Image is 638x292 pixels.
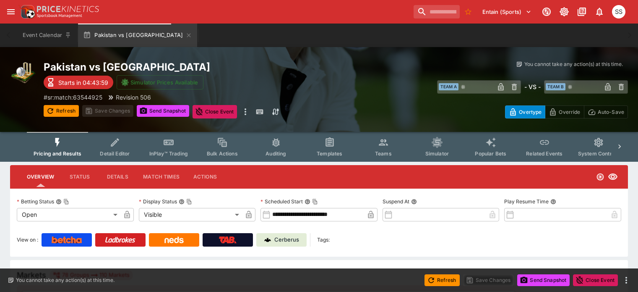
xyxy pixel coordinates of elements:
button: Scheduled StartCopy To Clipboard [305,199,310,205]
div: Visible [139,208,242,221]
button: Copy To Clipboard [63,199,69,205]
span: System Controls [578,150,619,157]
button: more [240,105,250,118]
div: Open [17,208,120,221]
img: PriceKinetics Logo [18,3,35,20]
button: Overview [20,167,61,187]
img: Neds [164,237,183,243]
button: Override [545,105,584,118]
p: Overtype [519,108,542,116]
div: Event type filters [27,132,611,162]
button: more [621,275,631,285]
img: Cerberus [264,237,271,243]
p: Copy To Clipboard [44,93,102,102]
button: No Bookmarks [461,5,475,18]
button: Copy To Clipboard [312,199,318,205]
button: Play Resume Time [550,199,556,205]
span: Simulator [425,150,449,157]
button: Connected to PK [539,4,554,19]
svg: Visible [608,172,618,182]
button: Send Snapshot [517,274,570,286]
p: Display Status [139,198,177,205]
button: Overtype [505,105,545,118]
p: Scheduled Start [260,198,303,205]
button: Close Event [193,105,237,118]
img: Sportsbook Management [37,14,82,18]
p: You cannot take any action(s) at this time. [16,276,115,284]
button: Simulator Prices Available [117,75,203,89]
p: Override [559,108,580,116]
h2: Copy To Clipboard [44,61,385,74]
span: Teams [375,150,392,157]
span: Bulk Actions [207,150,238,157]
button: Copy To Clipboard [186,199,192,205]
h6: - VS - [524,82,541,91]
button: Details [99,167,136,187]
div: Sam Somerville [612,5,625,18]
label: Tags: [317,233,330,247]
input: search [414,5,460,18]
p: Revision 506 [116,93,151,102]
div: Start From [505,105,628,118]
svg: Open [596,173,604,181]
button: Close Event [573,274,618,286]
p: Suspend At [383,198,409,205]
button: Actions [186,167,224,187]
button: Auto-Save [584,105,628,118]
span: Detail Editor [100,150,130,157]
button: Notifications [592,4,607,19]
button: Select Tenant [477,5,536,18]
button: open drawer [3,4,18,19]
span: Popular Bets [475,150,506,157]
span: Team A [439,83,458,90]
button: Refresh [424,274,460,286]
button: Betting StatusCopy To Clipboard [56,199,62,205]
span: Templates [317,150,342,157]
button: Sam Somerville [609,3,628,21]
button: Send Snapshot [137,105,189,117]
p: Auto-Save [598,108,624,116]
img: Betcha [52,237,82,243]
button: Display StatusCopy To Clipboard [179,199,185,205]
button: Event Calendar [18,24,76,47]
p: Betting Status [17,198,54,205]
img: Ladbrokes [105,237,135,243]
label: View on : [17,233,38,247]
p: Play Resume Time [504,198,549,205]
span: Pricing and Results [34,150,81,157]
p: Starts in 04:43:59 [58,78,108,87]
button: Suspend At [411,199,417,205]
span: Auditing [266,150,286,157]
a: Cerberus [256,233,307,247]
img: PriceKinetics [37,6,99,12]
p: Cerberus [274,236,299,244]
span: Related Events [526,150,562,157]
span: Team B [546,83,565,90]
button: Pakistan vs [GEOGRAPHIC_DATA] [78,24,197,47]
button: Match Times [136,167,186,187]
button: Status [61,167,99,187]
img: cricket.png [10,61,37,87]
p: You cannot take any action(s) at this time. [524,61,623,68]
button: Documentation [574,4,589,19]
button: Toggle light/dark mode [557,4,572,19]
span: InPlay™ Trading [149,150,188,157]
button: Refresh [44,105,79,117]
img: TabNZ [219,237,237,243]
